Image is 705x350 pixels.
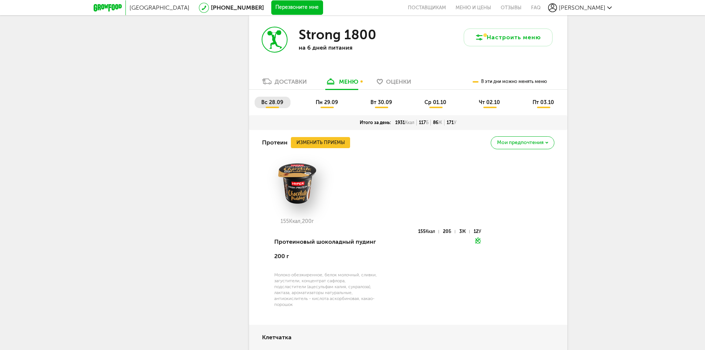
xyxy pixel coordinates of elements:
div: Доставки [275,78,307,85]
div: Итого за день: [357,120,393,126]
span: Оценки [386,78,411,85]
p: на 6 дней питания [299,44,395,51]
div: Протеиновый шоколадный пудинг 200 г [274,229,377,269]
span: [PERSON_NAME] [559,4,605,11]
a: [PHONE_NUMBER] [211,4,264,11]
a: меню [322,77,362,89]
span: вс 28.09 [261,99,283,106]
span: вт 30.09 [370,99,392,106]
div: 86 [431,120,444,126]
button: Изменить приемы [291,137,350,148]
span: пн 29.09 [316,99,338,106]
div: 1931 [393,120,417,126]
span: У [454,120,456,125]
span: г [312,218,314,224]
div: 12 [474,230,481,233]
h4: Клетчатка [262,330,292,344]
div: 155 [418,230,439,233]
h3: Strong 1800 [299,27,376,43]
h4: Протеин [262,136,288,150]
div: 20 [443,230,455,233]
div: В эти дни можно менять меню [473,74,547,89]
span: Ккал, [289,218,302,224]
span: пт 03.10 [533,99,554,106]
div: 155 200 [262,219,332,224]
span: [GEOGRAPHIC_DATA] [130,4,189,11]
a: Оценки [373,77,415,89]
span: Б [449,229,451,234]
img: big_OteDYDjYEwyPShnj.png [262,158,332,210]
span: Ккал [426,229,435,234]
span: Мои предпочтения [497,140,544,145]
div: 117 [417,120,431,126]
div: Молоко обезжиренное, белок молочный, сливки, загустители, концентрат сафлора, подсластители (ацес... [274,272,377,307]
span: Ж [438,120,442,125]
span: ср 01.10 [424,99,446,106]
span: Ккал [405,120,414,125]
div: меню [339,78,358,85]
span: Б [426,120,429,125]
div: 171 [444,120,459,126]
button: Настроить меню [464,29,553,46]
span: Ж [462,229,466,234]
button: Перезвоните мне [271,0,323,15]
a: Доставки [258,77,310,89]
span: У [479,229,481,234]
div: 3 [459,230,470,233]
span: чт 02.10 [479,99,500,106]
